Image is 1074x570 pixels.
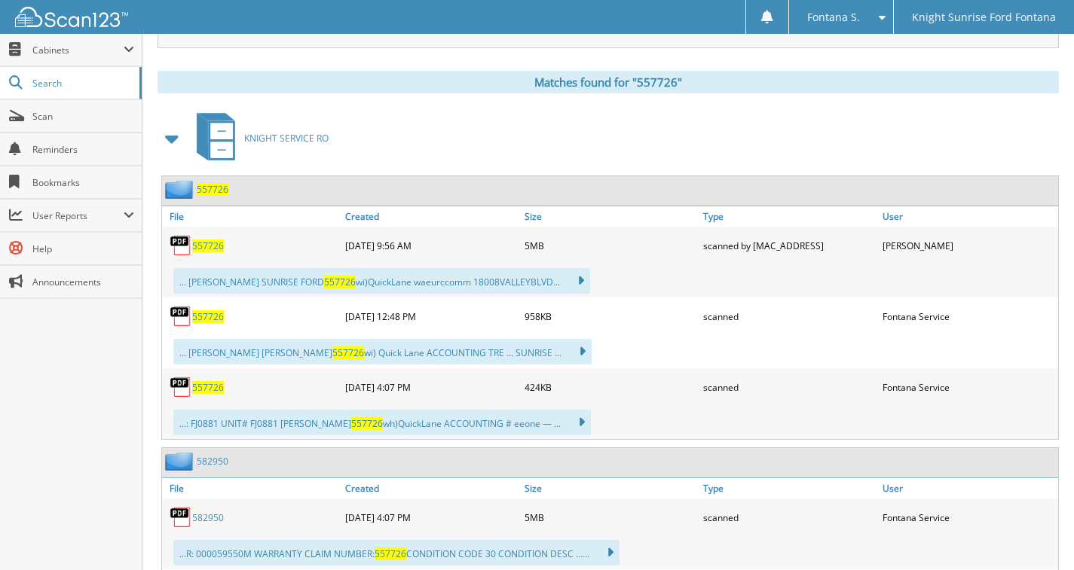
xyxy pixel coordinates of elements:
[192,511,224,524] a: 582950
[32,176,134,189] span: Bookmarks
[173,410,591,435] div: ...: FJ0881 UNIT# FJ0881 [PERSON_NAME] wh)QuickLane ACCOUNTING # eeone — ...
[341,372,521,402] div: [DATE] 4:07 PM
[879,372,1058,402] div: Fontana Service
[341,478,521,498] a: Created
[699,301,879,331] div: scanned
[879,478,1058,498] a: User
[879,206,1058,227] a: User
[192,310,224,323] a: 557726
[879,301,1058,331] div: Fontana Service
[32,143,134,156] span: Reminders
[341,502,521,532] div: [DATE] 4:07 PM
[375,547,406,560] span: 557726
[521,206,700,227] a: Size
[173,268,590,294] div: ... [PERSON_NAME] SUNRISE FORD wi)QuickLane waeurccomm 18008VALLEYBLVD...
[521,230,700,261] div: 5MB
[32,242,134,255] span: Help
[521,372,700,402] div: 424KB
[170,234,192,257] img: PDF.png
[324,276,356,288] span: 557726
[158,71,1059,93] div: Matches found for "557726"
[521,502,700,532] div: 5MB
[32,209,124,222] span: User Reports
[197,183,228,196] a: 557726
[699,478,879,498] a: Type
[912,13,1056,22] span: Knight Sunrise Ford Fontana
[244,132,329,145] span: KNIGHT SERVICE RO
[170,506,192,529] img: PDF.png
[165,180,197,199] img: folder2.png
[341,206,521,227] a: Created
[188,108,329,168] a: KNIGHT SERVICE RO
[332,346,364,359] span: 557726
[32,110,134,123] span: Scan
[32,276,134,288] span: Announcements
[170,305,192,328] img: PDF.png
[699,230,879,261] div: scanned by [MAC_ADDRESS]
[807,13,860,22] span: Fontana S.
[879,230,1058,261] div: [PERSON_NAME]
[341,230,521,261] div: [DATE] 9:56 AM
[32,44,124,56] span: Cabinets
[699,206,879,227] a: Type
[197,455,228,468] a: 582950
[162,206,341,227] a: File
[173,339,592,364] div: ... [PERSON_NAME] [PERSON_NAME] wi) Quick Lane ACCOUNTING TRE ... SUNRISE ...
[699,372,879,402] div: scanned
[173,540,620,565] div: ...R: 000059550M WARRANTY CLAIM NUMBER: CONDITION CODE 30 CONDITION DESC ......
[192,381,224,394] a: 557726
[341,301,521,331] div: [DATE] 12:48 PM
[192,239,224,252] a: 557726
[15,7,128,27] img: scan123-logo-white.svg
[170,376,192,398] img: PDF.png
[521,301,700,331] div: 958KB
[521,478,700,498] a: Size
[162,478,341,498] a: File
[165,452,197,471] img: folder2.png
[879,502,1058,532] div: Fontana Service
[699,502,879,532] div: scanned
[32,77,132,90] span: Search
[351,417,383,430] span: 557726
